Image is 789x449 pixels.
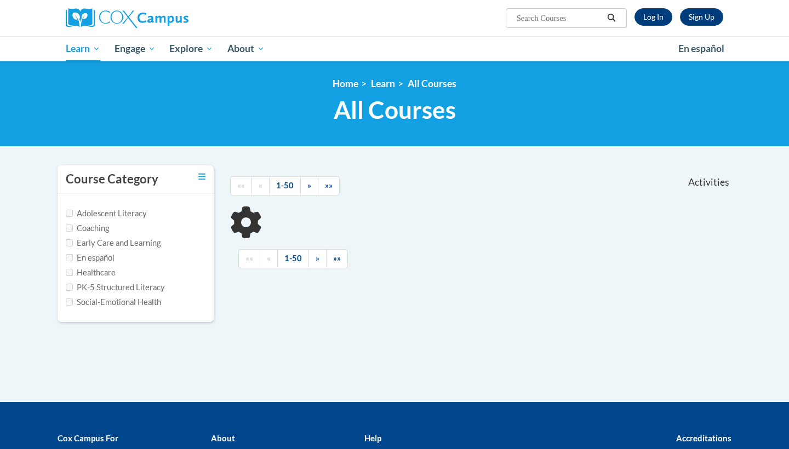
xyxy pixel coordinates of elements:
[678,43,724,54] span: En español
[237,181,245,190] span: ««
[408,78,456,89] a: All Courses
[66,254,73,261] input: Checkbox for Options
[66,42,100,55] span: Learn
[66,252,115,264] label: En español
[66,210,73,217] input: Checkbox for Options
[66,239,73,246] input: Checkbox for Options
[260,249,278,268] a: Previous
[300,176,318,195] a: Next
[66,222,109,234] label: Coaching
[66,171,158,188] h3: Course Category
[316,254,319,263] span: »
[66,8,188,28] img: Cox Campus
[245,254,253,263] span: ««
[66,284,73,291] input: Checkbox for Options
[49,36,740,61] div: Main menu
[277,249,309,268] a: 1-50
[220,36,272,61] a: About
[516,11,603,25] input: Search Courses
[634,8,672,26] a: Log In
[364,433,381,443] b: Help
[66,267,116,279] label: Healthcare
[66,281,165,293] label: PK-5 Structured Literacy
[169,42,213,55] span: Explore
[58,433,118,443] b: Cox Campus For
[66,298,73,306] input: Checkbox for Options
[676,433,731,443] b: Accreditations
[198,171,205,183] a: Toggle collapse
[680,8,723,26] a: Register
[66,269,73,276] input: Checkbox for Options
[307,181,311,190] span: »
[115,42,156,55] span: Engage
[66,296,161,308] label: Social-Emotional Health
[318,176,340,195] a: End
[326,249,348,268] a: End
[333,78,358,89] a: Home
[227,42,265,55] span: About
[267,254,271,263] span: «
[238,249,260,268] a: Begining
[671,37,731,60] a: En español
[230,176,252,195] a: Begining
[333,254,341,263] span: »»
[371,78,395,89] a: Learn
[162,36,220,61] a: Explore
[259,181,262,190] span: «
[688,176,729,188] span: Activities
[308,249,327,268] a: Next
[603,11,620,25] button: Search
[269,176,301,195] a: 1-50
[334,95,456,124] span: All Courses
[66,237,161,249] label: Early Care and Learning
[66,225,73,232] input: Checkbox for Options
[107,36,163,61] a: Engage
[66,8,274,28] a: Cox Campus
[325,181,333,190] span: »»
[251,176,270,195] a: Previous
[66,208,147,220] label: Adolescent Literacy
[211,433,235,443] b: About
[59,36,107,61] a: Learn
